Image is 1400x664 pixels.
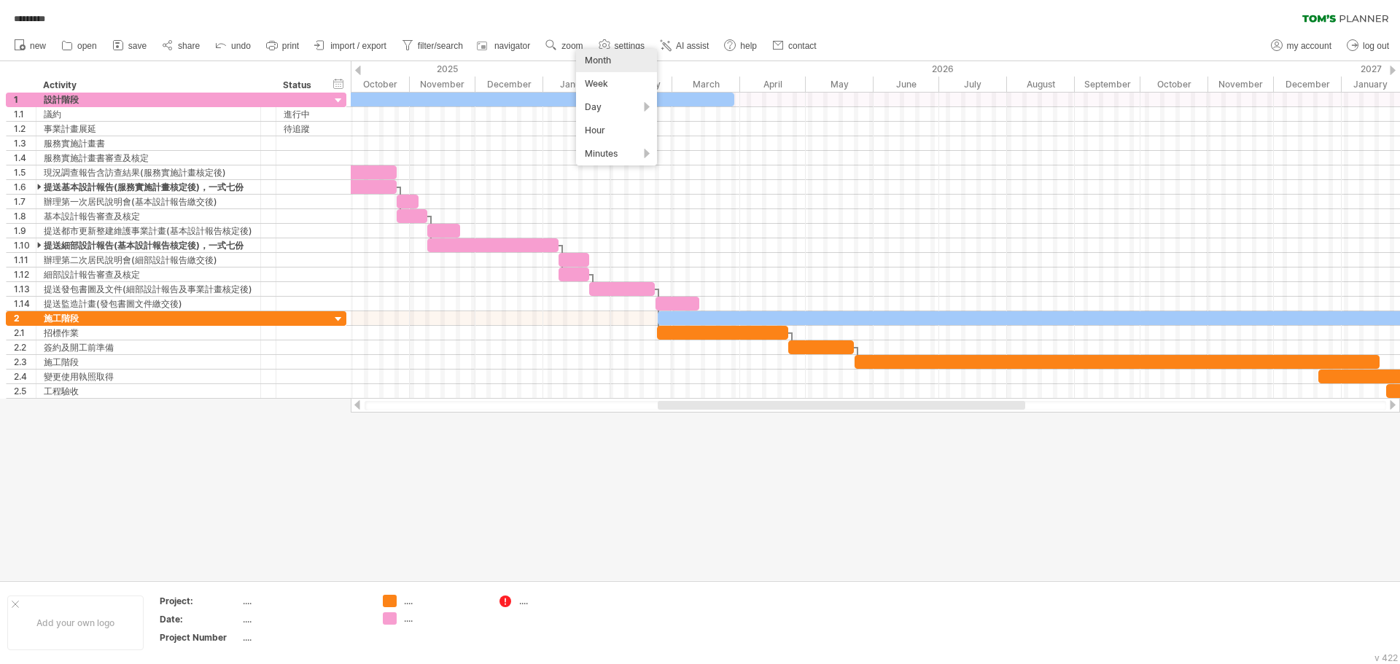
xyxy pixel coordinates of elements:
[475,77,543,92] div: December 2025
[44,93,253,106] div: 設計階段
[44,209,253,223] div: 基本設計報告審查及核定
[14,253,36,267] div: 1.11
[44,180,253,194] div: 提送基本設計報告(服務實施計畫核定後)，一式七份
[576,142,657,165] div: Minutes
[14,151,36,165] div: 1.4
[14,165,36,179] div: 1.5
[14,370,36,383] div: 2.4
[109,36,151,55] a: save
[14,326,36,340] div: 2.1
[519,595,599,607] div: ....
[243,613,365,625] div: ....
[44,136,253,150] div: 服務實施計畫書
[615,41,645,51] span: settings
[1140,77,1208,92] div: October 2026
[494,41,530,51] span: navigator
[404,612,483,625] div: ....
[740,41,757,51] span: help
[576,49,657,72] div: Month
[282,41,299,51] span: print
[283,78,315,93] div: Status
[1374,652,1398,663] div: v 422
[231,41,251,51] span: undo
[342,77,410,92] div: October 2025
[14,282,36,296] div: 1.13
[14,136,36,150] div: 1.3
[595,36,649,55] a: settings
[128,41,147,51] span: save
[44,340,253,354] div: 簽約及開工前準備
[14,267,36,281] div: 1.12
[44,165,253,179] div: 現況調查報告含訪查結果(服務實施計畫核定後)
[330,41,386,51] span: import / export
[14,122,36,136] div: 1.2
[656,36,713,55] a: AI assist
[543,77,611,92] div: January 2026
[769,36,821,55] a: contact
[178,41,200,51] span: share
[77,41,97,51] span: open
[44,355,253,369] div: 施工階段
[284,107,316,121] div: 進行中
[14,384,36,398] div: 2.5
[14,311,36,325] div: 2
[398,36,467,55] a: filter/search
[14,93,36,106] div: 1
[44,370,253,383] div: 變更使用執照取得
[418,41,463,51] span: filter/search
[475,36,534,55] a: navigator
[44,224,253,238] div: 提送都市更新整建維護事業計畫(基本設計報告核定後)
[44,326,253,340] div: 招標作業
[160,631,240,644] div: Project Number
[1287,41,1331,51] span: my account
[311,36,391,55] a: import / export
[576,72,657,95] div: Week
[806,77,874,92] div: May 2026
[14,297,36,310] div: 1.14
[262,36,303,55] a: print
[1007,77,1075,92] div: August 2026
[43,78,252,93] div: Activity
[788,41,817,51] span: contact
[14,224,36,238] div: 1.9
[44,282,253,296] div: 提送發包書圖及文件(細部設計報告及事業計畫核定後)
[44,195,253,208] div: 辦理第一次居民說明會(基本設計報告繳交後)
[44,267,253,281] div: 細部設計報告審查及核定
[243,631,365,644] div: ....
[874,77,939,92] div: June 2026
[1343,36,1393,55] a: log out
[14,355,36,369] div: 2.3
[1267,36,1336,55] a: my account
[44,122,253,136] div: 事業計畫展延
[676,41,709,51] span: AI assist
[211,36,255,55] a: undo
[404,595,483,607] div: ....
[44,253,253,267] div: 辦理第二次居民說明會(細部設計報告繳交後)
[672,77,740,92] div: March 2026
[160,613,240,625] div: Date:
[44,107,253,121] div: 議約
[14,340,36,354] div: 2.2
[740,77,806,92] div: April 2026
[576,95,657,119] div: Day
[44,151,253,165] div: 服務實施計畫書審查及核定
[1363,41,1389,51] span: log out
[1208,77,1274,92] div: November 2026
[542,36,587,55] a: zoom
[720,36,761,55] a: help
[44,384,253,398] div: 工程驗收
[561,41,583,51] span: zoom
[14,107,36,121] div: 1.1
[14,180,36,194] div: 1.6
[44,311,253,325] div: 施工階段
[410,77,475,92] div: November 2025
[243,595,365,607] div: ....
[14,238,36,252] div: 1.10
[160,595,240,607] div: Project:
[939,77,1007,92] div: July 2026
[44,238,253,252] div: 提送細部設計報告(基本設計報告核定後)，一式七份
[14,195,36,208] div: 1.7
[44,297,253,310] div: 提送監造計畫(發包書圖文件繳交後)
[58,36,101,55] a: open
[10,36,50,55] a: new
